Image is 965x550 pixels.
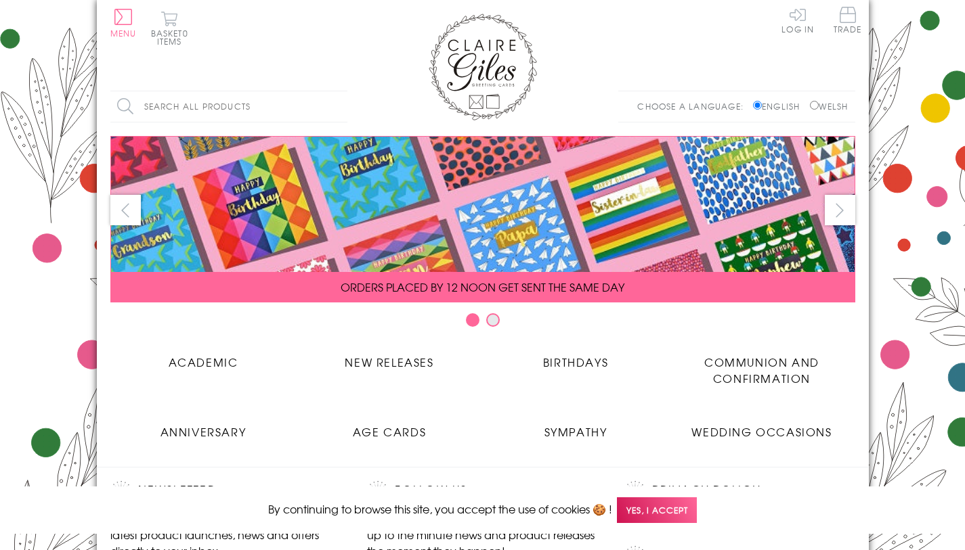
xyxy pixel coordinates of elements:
[151,11,188,45] button: Basket0 items
[341,279,624,295] span: ORDERS PLACED BY 12 NOON GET SENT THE SAME DAY
[110,91,347,122] input: Search all products
[345,354,433,370] span: New Releases
[110,481,341,501] h2: Newsletter
[297,413,483,440] a: Age Cards
[110,313,855,334] div: Carousel Pagination
[110,195,141,225] button: prev
[297,344,483,370] a: New Releases
[429,14,537,120] img: Claire Giles Greetings Cards
[834,7,862,33] span: Trade
[110,413,297,440] a: Anniversary
[543,354,608,370] span: Birthdays
[367,481,597,501] h2: Follow Us
[753,100,807,112] label: English
[669,344,855,386] a: Communion and Confirmation
[781,7,814,33] a: Log In
[691,423,832,440] span: Wedding Occasions
[652,481,760,499] a: Privacy Policy
[334,91,347,122] input: Search
[704,354,819,386] span: Communion and Confirmation
[825,195,855,225] button: next
[160,423,246,440] span: Anniversary
[110,344,297,370] a: Academic
[110,9,137,37] button: Menu
[483,344,669,370] a: Birthdays
[810,100,849,112] label: Welsh
[486,313,500,327] button: Carousel Page 2
[637,100,750,112] p: Choose a language:
[110,27,137,39] span: Menu
[834,7,862,36] a: Trade
[753,101,762,110] input: English
[617,497,697,524] span: Yes, I accept
[157,27,188,47] span: 0 items
[353,423,426,440] span: Age Cards
[810,101,819,110] input: Welsh
[169,354,238,370] span: Academic
[669,413,855,440] a: Wedding Occasions
[544,423,607,440] span: Sympathy
[466,313,479,327] button: Carousel Page 1 (Current Slide)
[483,413,669,440] a: Sympathy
